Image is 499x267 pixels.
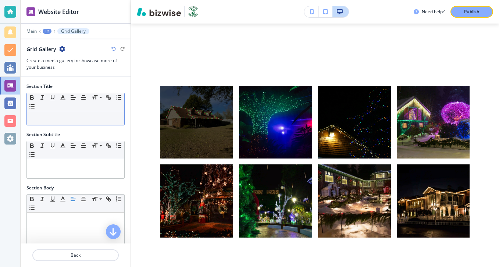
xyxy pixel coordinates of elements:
[26,29,37,34] button: Main
[38,7,79,16] h2: Website Editor
[137,7,181,16] img: Bizwise Logo
[26,185,54,191] h2: Section Body
[26,7,35,16] img: editor icon
[26,83,53,90] h2: Section Title
[464,8,480,15] p: Publish
[422,8,445,15] h3: Need help?
[26,131,60,138] h2: Section Subtitle
[26,45,56,53] h2: Grid Gallery
[26,57,125,71] h3: Create a media gallery to showcase more of your business
[188,6,199,18] img: Your Logo
[33,252,118,259] p: Back
[450,6,493,18] button: Publish
[32,249,119,261] button: Back
[61,29,86,34] p: Grid Gallery
[43,29,51,34] button: +2
[57,28,89,34] button: Grid Gallery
